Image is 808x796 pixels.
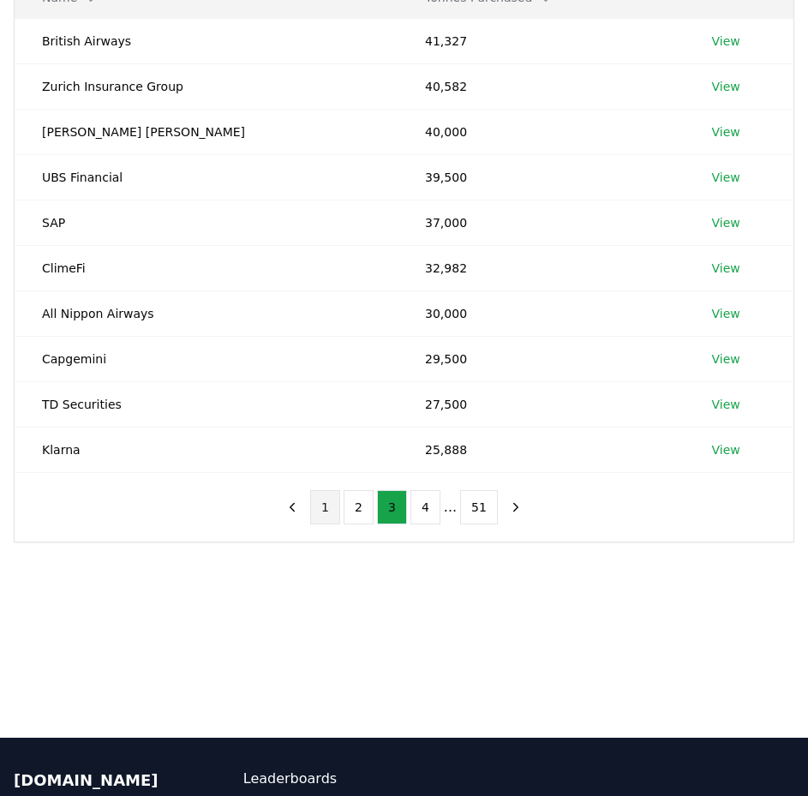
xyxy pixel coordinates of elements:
[501,490,530,524] button: next page
[712,169,740,186] a: View
[410,490,440,524] button: 4
[398,245,685,290] td: 32,982
[398,154,685,200] td: 39,500
[15,427,398,472] td: Klarna
[15,18,398,63] td: British Airways
[398,427,685,472] td: 25,888
[712,123,740,141] a: View
[398,200,685,245] td: 37,000
[14,769,175,793] p: [DOMAIN_NAME]
[310,490,340,524] button: 1
[243,769,404,789] a: Leaderboards
[712,350,740,368] a: View
[712,260,740,277] a: View
[15,200,398,245] td: SAP
[712,396,740,413] a: View
[15,336,398,381] td: Capgemini
[398,18,685,63] td: 41,327
[344,490,374,524] button: 2
[398,63,685,109] td: 40,582
[278,490,307,524] button: previous page
[377,490,407,524] button: 3
[444,497,457,518] li: ...
[712,214,740,231] a: View
[398,381,685,427] td: 27,500
[712,441,740,458] a: View
[15,109,398,154] td: [PERSON_NAME] [PERSON_NAME]
[398,336,685,381] td: 29,500
[460,490,498,524] button: 51
[15,290,398,336] td: All Nippon Airways
[15,245,398,290] td: ClimeFi
[15,154,398,200] td: UBS Financial
[15,63,398,109] td: Zurich Insurance Group
[398,290,685,336] td: 30,000
[712,305,740,322] a: View
[712,33,740,50] a: View
[712,78,740,95] a: View
[15,381,398,427] td: TD Securities
[398,109,685,154] td: 40,000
